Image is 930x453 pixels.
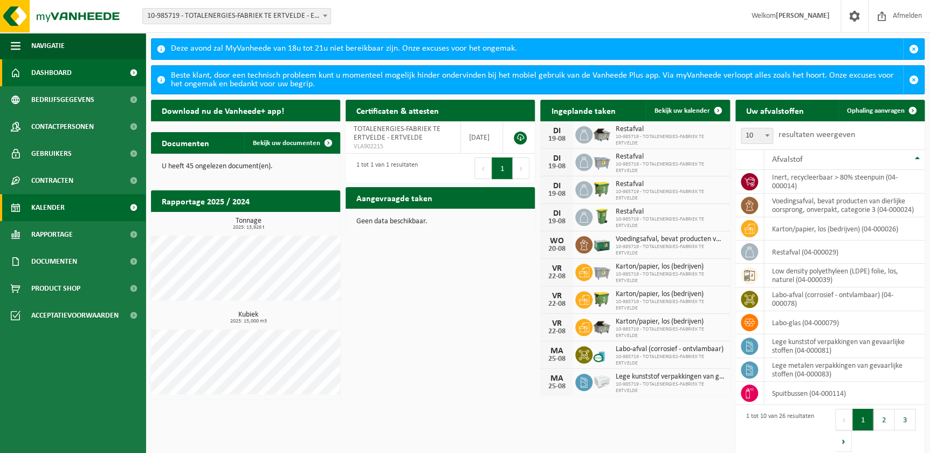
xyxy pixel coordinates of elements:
div: 20-08 [546,245,567,253]
td: [DATE] [461,121,504,154]
span: 10-985719 - TOTALENERGIES-FABRIEK TE ERTVELDE [615,381,724,394]
h2: Aangevraagde taken [346,187,443,208]
div: DI [546,209,567,218]
div: VR [546,319,567,328]
div: DI [546,127,567,135]
button: 1 [852,409,873,430]
img: WB-2500-GAL-GY-01 [593,262,611,280]
div: DI [546,182,567,190]
span: Restafval [615,153,724,161]
span: Karton/papier, los (bedrijven) [615,290,724,299]
div: MA [546,374,567,383]
span: Restafval [615,125,724,134]
img: LP-OT-00060-CU [593,345,611,363]
img: WB-5000-GAL-GY-01 [593,125,611,143]
img: PB-LB-0680-HPE-GN-01 [593,235,611,253]
a: Ophaling aanvragen [838,100,924,121]
span: 10-985719 - TOTALENERGIES-FABRIEK TE ERTVELDE [615,354,724,367]
button: Previous [474,157,492,179]
div: 25-08 [546,383,567,390]
img: WB-0240-HPE-GN-50 [593,207,611,225]
h2: Rapportage 2025 / 2024 [151,190,260,211]
span: Voedingsafval, bevat producten van dierlijke oorsprong, onverpakt, categorie 3 [615,235,724,244]
strong: [PERSON_NAME] [776,12,830,20]
p: U heeft 45 ongelezen document(en). [162,163,329,170]
span: Documenten [31,248,77,275]
div: 1 tot 10 van 26 resultaten [741,408,814,453]
label: resultaten weergeven [779,131,855,139]
h2: Documenten [151,132,220,153]
div: 19-08 [546,218,567,225]
div: 1 tot 1 van 1 resultaten [351,156,418,180]
span: 10-985719 - TOTALENERGIES-FABRIEK TE ERTVELDE [615,189,724,202]
h2: Download nu de Vanheede+ app! [151,100,295,121]
div: 22-08 [546,328,567,335]
a: Bekijk rapportage [260,211,339,233]
div: WO [546,237,567,245]
a: Bekijk uw kalender [646,100,729,121]
span: Lege kunststof verpakkingen van gevaarlijke stoffen [615,373,724,381]
td: lege kunststof verpakkingen van gevaarlijke stoffen (04-000081) [764,334,925,358]
div: 19-08 [546,190,567,198]
img: WB-1100-HPE-GN-50 [593,180,611,198]
td: labo-afval (corrosief - ontvlambaar) (04-000078) [764,287,925,311]
td: inert, recycleerbaar > 80% steenpuin (04-000014) [764,170,925,194]
span: Navigatie [31,32,65,59]
span: 10 [741,128,773,143]
td: low density polyethyleen (LDPE) folie, los, naturel (04-000039) [764,264,925,287]
div: 22-08 [546,273,567,280]
span: 10-985719 - TOTALENERGIES-FABRIEK TE ERTVELDE [615,299,724,312]
div: 19-08 [546,135,567,143]
p: Geen data beschikbaar. [356,218,524,225]
span: Ophaling aanvragen [847,107,905,114]
span: Gebruikers [31,140,72,167]
td: karton/papier, los (bedrijven) (04-000026) [764,217,925,241]
span: Bedrijfsgegevens [31,86,94,113]
img: WB-1100-HPE-GN-50 [593,290,611,308]
div: Beste klant, door een technisch probleem kunt u momenteel mogelijk hinder ondervinden bij het mob... [171,66,903,94]
div: VR [546,264,567,273]
button: Previous [835,409,852,430]
div: 25-08 [546,355,567,363]
h2: Ingeplande taken [540,100,626,121]
span: Acceptatievoorwaarden [31,302,119,329]
div: DI [546,154,567,163]
span: 10-985719 - TOTALENERGIES-FABRIEK TE ERTVELDE [615,216,724,229]
span: 2025: 15,000 m3 [156,319,340,324]
h3: Tonnage [156,217,340,230]
span: Afvalstof [772,155,803,164]
td: restafval (04-000029) [764,241,925,264]
button: 3 [894,409,915,430]
img: WB-5000-GAL-GY-01 [593,317,611,335]
h3: Kubiek [156,311,340,324]
span: Restafval [615,208,724,216]
img: PB-LB-0680-HPE-GY-02 [593,372,611,390]
span: Labo-afval (corrosief - ontvlambaar) [615,345,724,354]
span: Product Shop [31,275,80,302]
span: Contracten [31,167,73,194]
span: 10 [741,128,773,144]
button: Next [835,430,852,452]
td: lege metalen verpakkingen van gevaarlijke stoffen (04-000083) [764,358,925,382]
button: 1 [492,157,513,179]
span: 10-985719 - TOTALENERGIES-FABRIEK TE ERTVELDE [615,271,724,284]
td: spuitbussen (04-000114) [764,382,925,405]
div: 22-08 [546,300,567,308]
span: TOTALENERGIES-FABRIEK TE ERTVELDE - ERTVELDE [354,125,440,142]
span: VLA902215 [354,142,452,151]
span: 10-985719 - TOTALENERGIES-FABRIEK TE ERTVELDE - ERTVELDE [143,9,330,24]
span: Dashboard [31,59,72,86]
span: Bekijk uw documenten [253,140,320,147]
span: 10-985719 - TOTALENERGIES-FABRIEK TE ERTVELDE [615,326,724,339]
a: Bekijk uw documenten [244,132,339,154]
span: 10-985719 - TOTALENERGIES-FABRIEK TE ERTVELDE - ERTVELDE [142,8,331,24]
img: WB-2500-GAL-GY-01 [593,152,611,170]
h2: Certificaten & attesten [346,100,450,121]
div: 19-08 [546,163,567,170]
td: labo-glas (04-000079) [764,311,925,334]
span: Karton/papier, los (bedrijven) [615,318,724,326]
span: Karton/papier, los (bedrijven) [615,263,724,271]
span: 10-985719 - TOTALENERGIES-FABRIEK TE ERTVELDE [615,134,724,147]
span: Bekijk uw kalender [655,107,710,114]
span: 10-985719 - TOTALENERGIES-FABRIEK TE ERTVELDE [615,161,724,174]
